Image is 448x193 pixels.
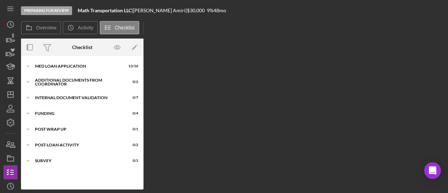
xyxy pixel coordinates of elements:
[126,159,138,163] div: 0 / 1
[36,25,56,30] label: Overview
[133,8,187,13] div: [PERSON_NAME] Amiri |
[424,162,441,179] div: Open Intercom Messenger
[213,8,226,13] div: 48 mo
[78,8,133,13] div: |
[63,21,98,34] button: Activity
[78,25,93,30] label: Activity
[72,44,92,50] div: Checklist
[35,159,121,163] div: Survey
[78,7,132,13] b: Math Transportation LLC
[35,96,121,100] div: Internal Document Validation
[35,64,121,68] div: MED Loan Application
[126,80,138,84] div: 0 / 2
[100,21,139,34] button: Checklist
[21,21,61,34] button: Overview
[35,111,121,116] div: Funding
[207,8,213,13] div: 9 %
[126,111,138,116] div: 0 / 4
[35,78,121,86] div: Additional Documents from Coordinator
[35,127,121,131] div: Post Wrap Up
[126,64,138,68] div: 13 / 16
[115,25,135,30] label: Checklist
[126,96,138,100] div: 0 / 7
[187,7,205,13] span: $30,000
[35,143,121,147] div: Post-Loan Activity
[126,143,138,147] div: 0 / 2
[21,6,72,15] div: Preparing for Review
[126,127,138,131] div: 0 / 1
